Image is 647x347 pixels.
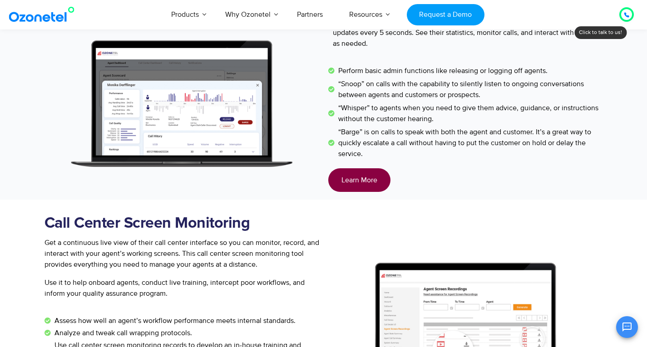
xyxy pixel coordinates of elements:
[341,176,377,184] span: Learn More
[336,127,603,159] span: “Barge” is on calls to speak with both the agent and customer. It’s a great way to quickly escala...
[336,78,603,100] span: “Snoop” on calls with the capability to silently listen to ongoing conversations between agents a...
[616,316,638,338] button: Open chat
[52,327,192,338] span: Analyze and tweak call wrapping protocols.
[336,103,603,124] span: “Whisper” to agents when you need to give them advice, guidance, or instructions without the cust...
[44,215,319,233] h2: Call Center Screen Monitoring
[44,238,319,269] span: Get a continuous live view of their call center interface so you can monitor, record, and interac...
[44,278,305,298] span: Use it to help onboard agents, conduct live training, intercept poor workflows, and inform your q...
[336,65,548,76] span: Perform basic admin functions like releasing or logging off agents.
[328,168,390,192] a: Learn More
[333,17,592,48] span: View agent performance in real-time from a single call monitoring dashboard that updates every 5 ...
[407,4,484,25] a: Request a Demo
[52,315,296,326] span: Assess how well an agent’s workflow performance meets internal standards.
